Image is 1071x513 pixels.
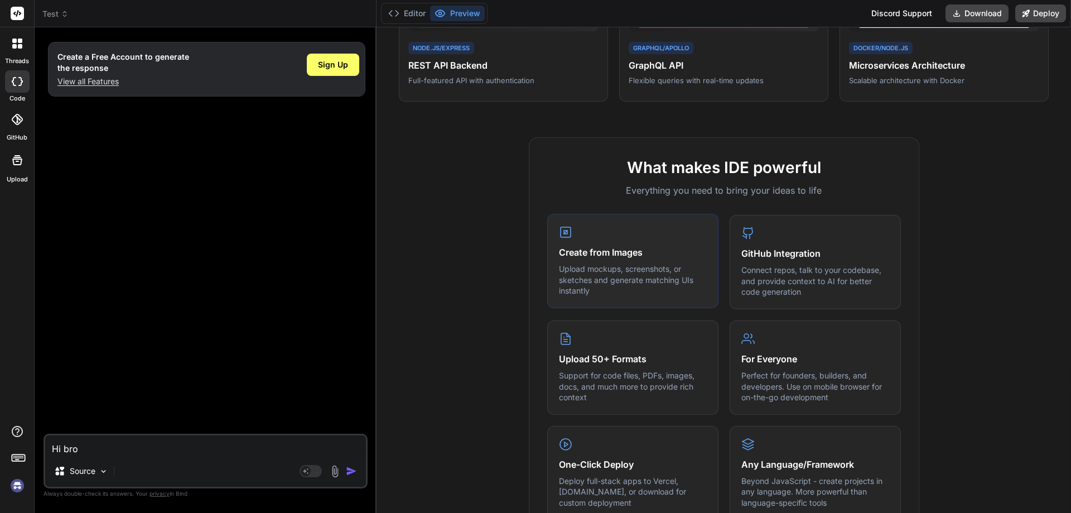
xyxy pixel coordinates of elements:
h4: REST API Backend [408,59,599,72]
span: Sign Up [318,59,348,70]
div: Docker/Node.js [849,42,913,55]
p: Everything you need to bring your ideas to life [547,184,901,197]
p: Scalable architecture with Docker [849,75,1039,85]
p: Always double-check its answers. Your in Bind [44,488,368,499]
img: attachment [329,465,341,478]
p: Beyond JavaScript - create projects in any language. More powerful than language-specific tools [741,476,889,509]
label: code [9,94,25,103]
textarea: Hi bro [45,435,366,456]
img: signin [8,476,27,495]
h4: For Everyone [741,352,889,366]
h4: One-Click Deploy [559,458,707,471]
label: GitHub [7,133,27,142]
h4: GitHub Integration [741,247,889,260]
p: View all Features [57,76,189,87]
button: Deploy [1015,4,1066,22]
div: Discord Support [865,4,939,22]
p: Flexible queries with real-time updates [629,75,819,85]
h4: Any Language/Framework [741,458,889,471]
label: threads [5,56,29,66]
p: Perfect for founders, builders, and developers. Use on mobile browser for on-the-go development [741,370,889,403]
h1: Create a Free Account to generate the response [57,51,189,74]
p: Source [70,466,95,477]
h4: Microservices Architecture [849,59,1039,72]
p: Deploy full-stack apps to Vercel, [DOMAIN_NAME], or download for custom deployment [559,476,707,509]
img: icon [346,466,357,477]
p: Connect repos, talk to your codebase, and provide context to AI for better code generation [741,265,889,298]
p: Support for code files, PDFs, images, docs, and much more to provide rich context [559,370,707,403]
div: Node.js/Express [408,42,474,55]
h2: What makes IDE powerful [547,156,901,179]
p: Upload mockups, screenshots, or sketches and generate matching UIs instantly [559,263,707,296]
button: Editor [384,6,430,21]
div: GraphQL/Apollo [629,42,693,55]
button: Preview [430,6,485,21]
label: Upload [7,175,28,184]
h4: GraphQL API [629,59,819,72]
h4: Upload 50+ Formats [559,352,707,366]
h4: Create from Images [559,246,707,259]
img: Pick Models [99,467,108,476]
span: privacy [149,490,170,497]
button: Download [945,4,1009,22]
span: Test [42,8,69,20]
p: Full-featured API with authentication [408,75,599,85]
